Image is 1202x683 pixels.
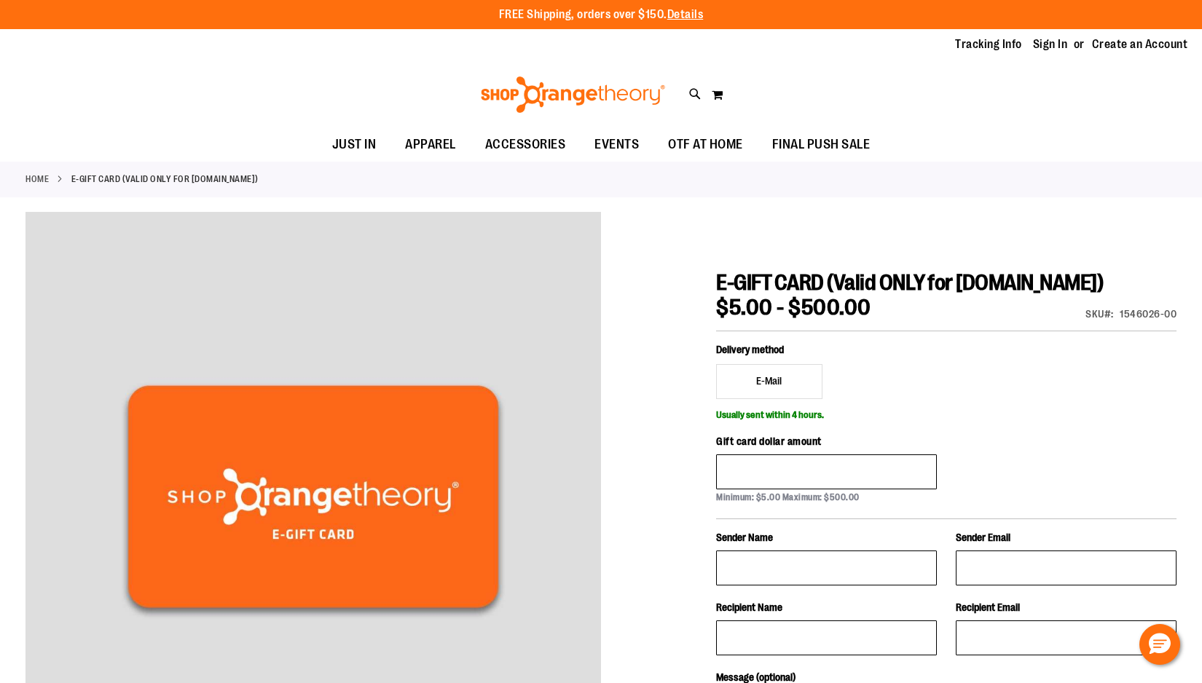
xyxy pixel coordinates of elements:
strong: SKU [1085,308,1114,320]
a: ACCESSORIES [471,128,581,162]
span: OTF AT HOME [668,128,743,161]
span: Sender Name [716,532,773,543]
p: Usually sent within 4 hours. [716,406,1177,419]
img: Shop Orangetheory [479,76,667,113]
span: Message (optional) [716,671,796,683]
span: $5.00 - $500.00 [716,295,871,320]
strong: E-GIFT CARD (Valid ONLY for [DOMAIN_NAME]) [71,173,259,186]
span: Minimum: $5.00 [716,492,780,502]
span: FINAL PUSH SALE [772,128,871,161]
span: Maximum: $500.00 [782,492,860,502]
a: Tracking Info [955,36,1022,52]
button: Hello, have a question? Let’s chat. [1139,624,1180,665]
a: FINAL PUSH SALE [758,128,885,162]
a: EVENTS [580,128,653,162]
span: Gift card dollar amount [716,435,822,447]
a: Home [25,173,49,186]
a: OTF AT HOME [653,128,758,162]
p: FREE Shipping, orders over $150. [499,7,704,23]
span: EVENTS [594,128,639,161]
span: APPAREL [405,128,456,161]
p: Delivery method [716,342,937,357]
span: Recipient Email [956,601,1020,613]
div: 1546026-00 [1120,307,1177,321]
span: ACCESSORIES [485,128,566,161]
label: E-Mail [716,364,822,399]
a: APPAREL [390,128,471,162]
a: JUST IN [318,128,391,161]
span: JUST IN [332,128,377,161]
a: Details [667,8,704,21]
a: Create an Account [1092,36,1188,52]
span: Sender Email [956,532,1010,543]
span: Recipient Name [716,601,782,613]
a: Sign In [1033,36,1068,52]
span: E-GIFT CARD (Valid ONLY for [DOMAIN_NAME]) [716,270,1103,295]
